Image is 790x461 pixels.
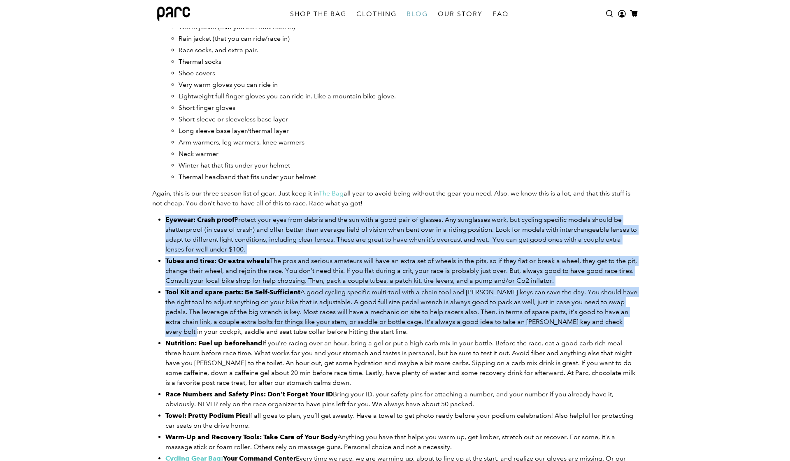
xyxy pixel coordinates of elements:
[165,412,633,429] span: If all goes to plan, you’ll get sweaty. Have a towel to get photo ready before your podium celebr...
[165,288,300,296] b: Tool Kit and spare parts: Be Self-Sufficient
[165,257,637,284] span: The pros and serious amateurs will have an extra set of wheels in the pits, so if they flat or br...
[319,189,344,197] a: The Bag
[402,2,433,26] a: BLOG
[179,23,295,31] span: Warm jacket (that you can ride/race in)
[179,81,278,88] span: Very warm gloves you can ride in
[165,433,615,451] span: Anything you have that helps you warm up, get limber, stretch out or recover. For some, it’s a ma...
[179,46,258,54] span: Race socks, and extra pair.
[165,216,235,224] b: Eyewear: Crash proof
[351,2,402,26] a: CLOTHING
[157,7,190,21] img: parc bag logo
[285,2,351,26] a: SHOP THE BAG
[165,339,635,386] span: If you’re racing over an hour, bring a gel or put a high carb mix in your bottle. Before the race...
[179,138,304,146] span: Arm warmers, leg warmers, knee warmers
[165,390,613,408] span: Bring your ID, your safety pins for attaching a number, and your number if you already have it, o...
[179,104,235,112] span: Short finger gloves
[165,216,637,253] span: Protect your eyes from debris and the sun with a good pair of glasses. Any sunglasses work, but c...
[179,58,221,65] span: Thermal socks
[165,257,270,265] b: Tubes and tires: Or extra wheels
[433,2,488,26] a: OUR STORY
[179,35,290,42] span: Rain jacket (that you can ride/race in)
[179,69,215,77] span: Shoe covers
[165,390,333,398] b: Race Numbers and Safety Pins: Don't Forget Your ID
[179,173,316,181] span: Thermal headband that fits under your helmet
[165,339,263,347] b: Nutrition: Fuel up beforehand
[179,127,289,135] span: Long sleeve base layer/thermal layer
[152,189,630,207] span: Again, this is our three season list of gear. Just keep it in all year to avoid being without the...
[179,161,290,169] span: Winter hat that fits under your helmet
[165,288,637,335] span: A good cycling specific multi-tool with a chain tool and [PERSON_NAME] keys can save the day. You...
[488,2,513,26] a: FAQ
[179,115,288,123] span: Short-sleeve or sleeveless base layer
[179,150,218,158] span: Neck warmer
[165,412,249,419] b: Towel: Pretty Podium Pics
[179,92,396,100] span: Lightweight full finger gloves you can ride in. Like a mountain bike glove.
[165,433,337,441] b: Warm-Up and Recovery Tools: Take Care of Your Body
